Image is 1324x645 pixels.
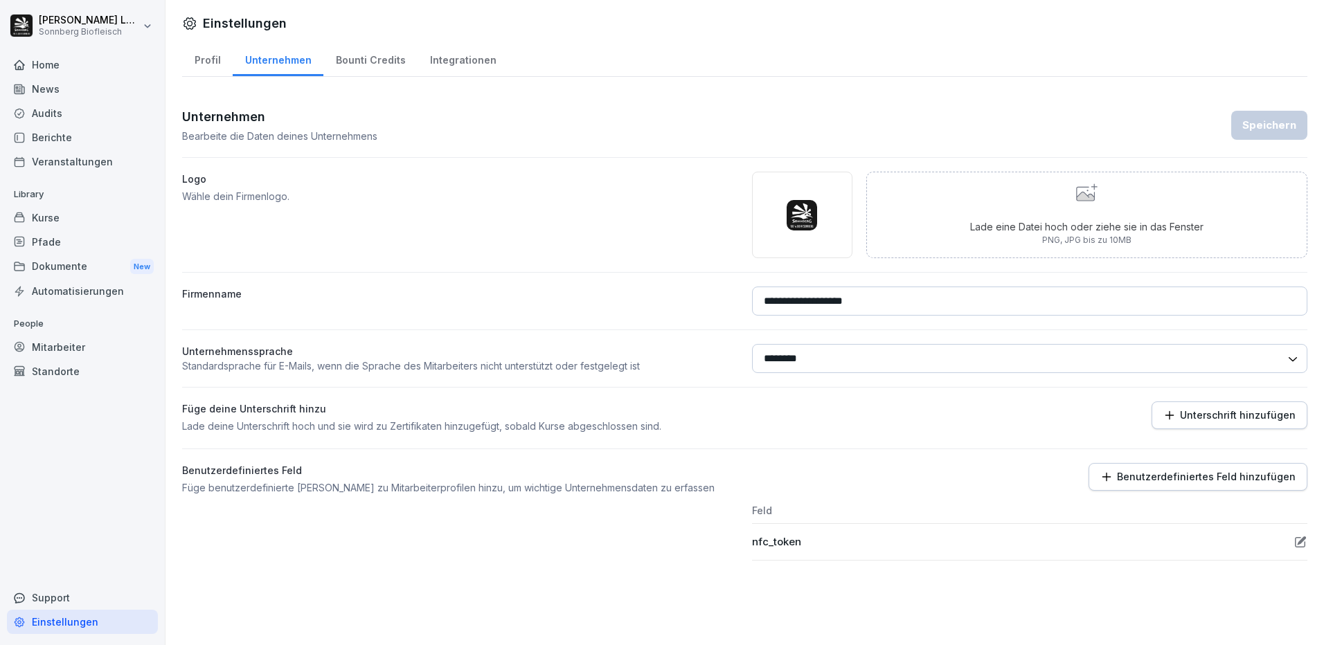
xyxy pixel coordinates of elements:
div: New [130,259,154,275]
p: Benutzerdefiniertes Feld hinzufügen [1117,471,1296,482]
a: Berichte [7,125,158,149]
a: Audits [7,101,158,125]
a: Standorte [7,359,158,383]
a: Kurse [7,206,158,230]
a: Veranstaltungen [7,149,158,174]
div: Speichern [1242,118,1296,133]
div: Dokumente [7,254,158,280]
a: Unternehmen [233,41,323,76]
p: Wähle dein Firmenlogo. [182,189,738,203]
a: Home [7,53,158,77]
button: Speichern [1231,111,1307,140]
p: Library [7,183,158,206]
div: Support [7,585,158,610]
p: Lade deine Unterschrift hoch und sie wird zu Zertifikaten hinzugefügt, sobald Kurse abgeschlossen... [182,419,738,433]
p: Unterschrift hinzufügen [1180,410,1296,421]
h3: Unternehmen [182,107,377,126]
label: Benutzerdefiniertes Feld [182,463,738,478]
p: Bearbeite die Daten deines Unternehmens [182,129,377,143]
p: People [7,313,158,335]
a: News [7,77,158,101]
button: Unterschrift hinzufügen [1152,401,1307,429]
a: Automatisierungen [7,279,158,303]
a: DokumenteNew [7,254,158,280]
img: zazc8asra4ka39jdtci05bj8.png [787,200,817,230]
p: Feld [752,498,1308,524]
p: Unternehmenssprache [182,344,738,358]
a: Mitarbeiter [7,335,158,359]
button: Benutzerdefiniertes Feld hinzufügen [1089,463,1307,491]
p: PNG, JPG bis zu 10MB [970,234,1204,246]
label: Logo [182,172,738,186]
label: Firmenname [182,287,738,316]
p: nfc_token [752,536,801,548]
a: Integrationen [418,41,508,76]
a: Einstellungen [7,610,158,634]
p: [PERSON_NAME] Lumetsberger [39,15,140,26]
a: Pfade [7,230,158,254]
a: Profil [182,41,233,76]
p: Standardsprache für E-Mails, wenn die Sprache des Mitarbeiters nicht unterstützt oder festgelegt ist [182,358,738,373]
p: Füge benutzerdefinierte [PERSON_NAME] zu Mitarbeiterprofilen hinzu, um wichtige Unternehmensdaten... [182,480,738,495]
a: Bounti Credits [323,41,418,76]
h1: Einstellungen [203,14,287,33]
p: Lade eine Datei hoch oder ziehe sie in das Fenster [970,219,1204,234]
label: Füge deine Unterschrift hinzu [182,401,738,416]
p: Sonnberg Biofleisch [39,27,140,37]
